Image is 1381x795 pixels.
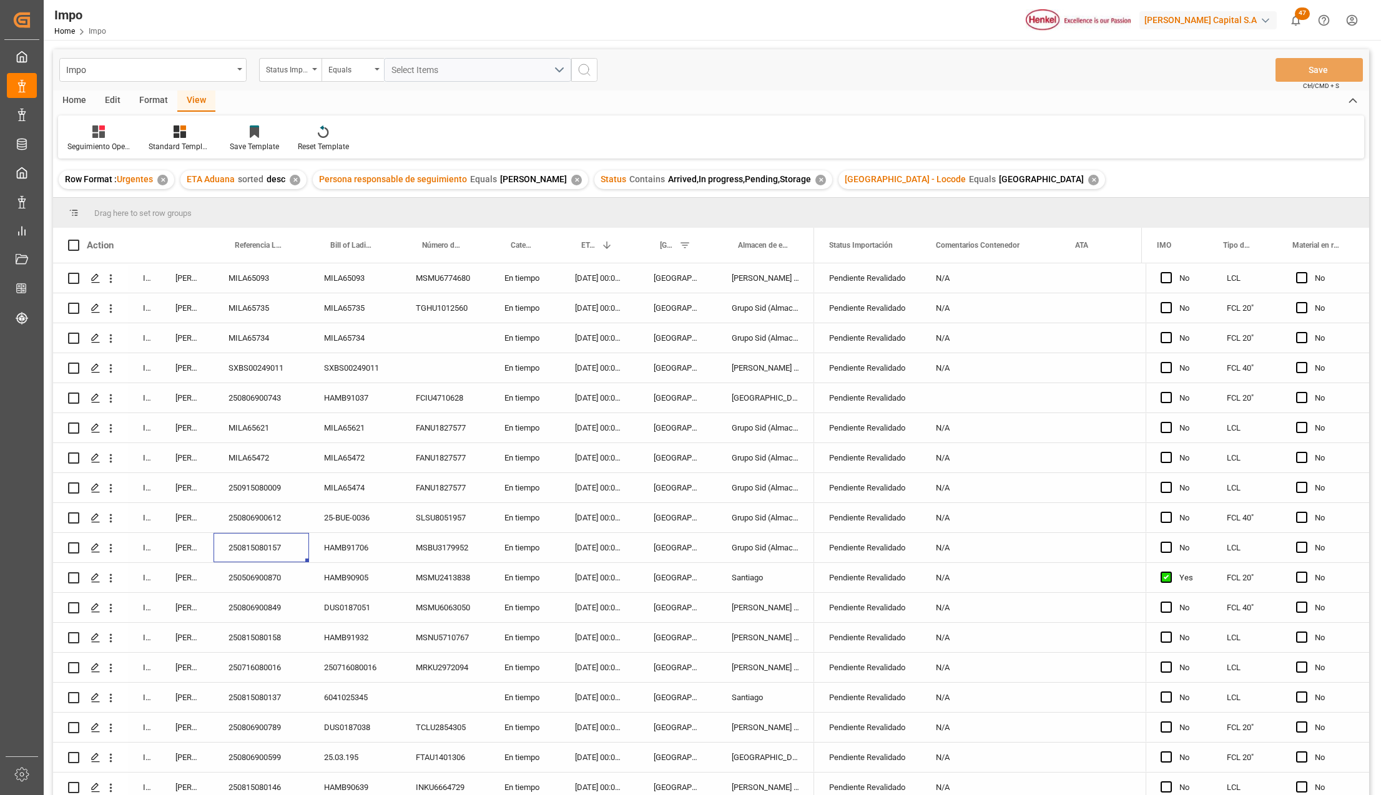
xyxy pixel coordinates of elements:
[67,141,130,152] div: Seguimiento Operativo
[639,623,717,652] div: [GEOGRAPHIC_DATA]
[214,533,309,562] div: 250815080157
[489,623,560,652] div: En tiempo
[560,383,639,412] div: [DATE] 00:00:00
[489,383,560,412] div: En tiempo
[54,27,75,36] a: Home
[1179,294,1197,323] div: No
[309,323,401,353] div: MILA65734
[489,533,560,562] div: En tiempo
[1275,58,1363,82] button: Save
[130,90,177,112] div: Format
[53,563,814,593] div: Press SPACE to select this row.
[214,743,309,772] div: 250806900599
[214,443,309,472] div: MILA65472
[53,503,814,533] div: Press SPACE to select this row.
[815,175,826,185] div: ✕
[187,174,235,184] span: ETA Aduana
[160,743,214,772] div: [PERSON_NAME]
[309,263,401,293] div: MILA65093
[309,353,401,383] div: SXBS00249011
[53,263,814,293] div: Press SPACE to select this row.
[401,473,489,502] div: FANU1827577
[160,473,214,502] div: [PERSON_NAME]
[1212,683,1281,712] div: LCL
[309,743,401,772] div: 25.03.195
[717,533,814,562] div: Grupo Sid (Almacenaje y Distribucion AVIOR)
[489,503,560,532] div: En tiempo
[319,174,467,184] span: Persona responsable de seguimiento
[128,533,160,562] div: In progress
[53,383,814,413] div: Press SPACE to select this row.
[309,383,401,412] div: HAMB91037
[489,683,560,712] div: En tiempo
[128,443,160,472] div: In progress
[1146,713,1369,743] div: Press SPACE to select this row.
[921,293,1060,323] div: N/A
[309,563,401,592] div: HAMB90905
[309,443,401,472] div: MILA65472
[53,683,814,713] div: Press SPACE to select this row.
[1146,443,1369,473] div: Press SPACE to select this row.
[921,683,1060,712] div: N/A
[1303,81,1339,90] span: Ctrl/CMD + S
[1282,6,1310,34] button: show 47 new notifications
[489,593,560,622] div: En tiempo
[309,593,401,622] div: DUS0187051
[1212,443,1281,472] div: LCL
[1146,533,1369,563] div: Press SPACE to select this row.
[489,743,560,772] div: En tiempo
[717,473,814,502] div: Grupo Sid (Almacenaje y Distribucion AVIOR)
[214,593,309,622] div: 250806900849
[1315,294,1354,323] div: No
[489,323,560,353] div: En tiempo
[470,174,497,184] span: Equals
[921,413,1060,442] div: N/A
[560,713,639,742] div: [DATE] 00:00:00
[1212,263,1281,293] div: LCL
[1212,593,1281,622] div: FCL 40"
[921,323,1060,353] div: N/A
[128,413,160,442] div: In progress
[160,713,214,742] div: [PERSON_NAME]
[94,208,192,218] span: Drag here to set row groups
[560,683,639,712] div: [DATE] 00:00:00
[921,743,1060,772] div: N/A
[1212,533,1281,562] div: LCL
[1315,324,1354,353] div: No
[1146,353,1369,383] div: Press SPACE to select this row.
[560,293,639,323] div: [DATE] 00:00:00
[668,174,811,184] span: Arrived,In progress,Pending,Storage
[230,141,279,152] div: Save Template
[401,443,489,472] div: FANU1827577
[266,61,308,76] div: Status Importación
[238,174,263,184] span: sorted
[489,653,560,682] div: En tiempo
[717,443,814,472] div: Grupo Sid (Almacenaje y Distribucion AVIOR)
[560,533,639,562] div: [DATE] 00:00:00
[384,58,571,82] button: open menu
[401,653,489,682] div: MRKU2972094
[328,61,371,76] div: Equals
[639,563,717,592] div: [GEOGRAPHIC_DATA]
[214,293,309,323] div: MILA65735
[422,241,463,250] span: Número de Contenedor
[489,263,560,293] div: En tiempo
[160,383,214,412] div: [PERSON_NAME]
[128,593,160,622] div: In progress
[999,174,1084,184] span: [GEOGRAPHIC_DATA]
[128,623,160,652] div: In progress
[921,593,1060,622] div: N/A
[160,653,214,682] div: [PERSON_NAME]
[160,683,214,712] div: [PERSON_NAME]
[128,323,160,353] div: In progress
[1146,263,1369,293] div: Press SPACE to select this row.
[66,61,233,77] div: Impo
[214,473,309,502] div: 250915080009
[639,383,717,412] div: [GEOGRAPHIC_DATA]
[214,383,309,412] div: 250806900743
[214,623,309,652] div: 250815080158
[601,174,626,184] span: Status
[53,623,814,653] div: Press SPACE to select this row.
[560,323,639,353] div: [DATE] 00:00:00
[160,263,214,293] div: [PERSON_NAME]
